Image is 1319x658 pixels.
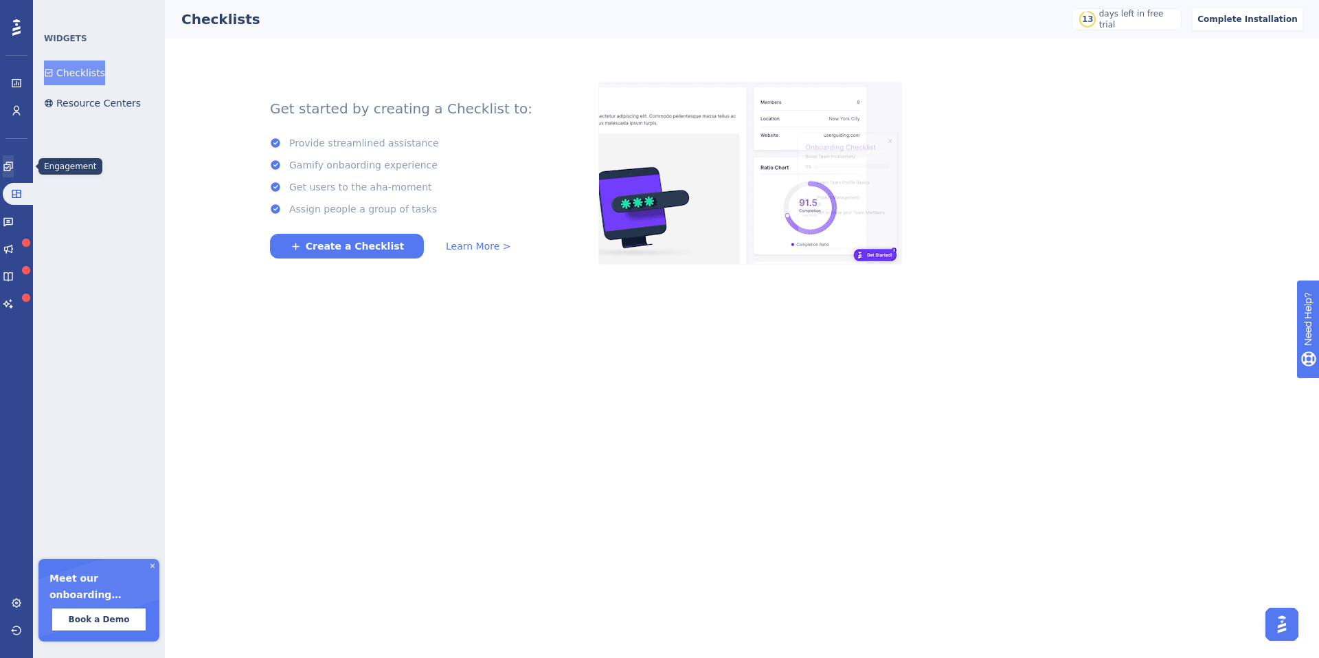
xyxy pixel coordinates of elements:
span: Meet our onboarding experts 🎧 [49,570,148,603]
div: Gamify onbaording experience [289,157,438,173]
iframe: UserGuiding AI Assistant Launcher [1261,604,1303,645]
button: Create a Checklist [270,234,424,259]
a: Learn More > [446,238,510,254]
div: Assign people a group of tasks [289,201,437,217]
button: Resource Centers [44,91,141,116]
button: Checklists [44,61,105,85]
div: WIDGETS [44,33,87,44]
span: Need Help? [32,3,86,20]
div: Checklists [181,10,1037,29]
div: Get users to the aha-moment [289,179,432,195]
div: 13 [1082,14,1094,25]
div: Get started by creating a Checklist to: [270,99,532,118]
div: days left in free trial [1099,8,1177,30]
img: e28e67207451d1beac2d0b01ddd05b56.gif [598,82,902,265]
span: Book a Demo [69,614,130,625]
span: Create a Checklist [306,238,404,254]
button: Book a Demo [52,608,146,630]
button: Complete Installation [1193,8,1303,30]
span: Complete Installation [1197,14,1297,25]
div: Provide streamlined assistance [289,135,439,151]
